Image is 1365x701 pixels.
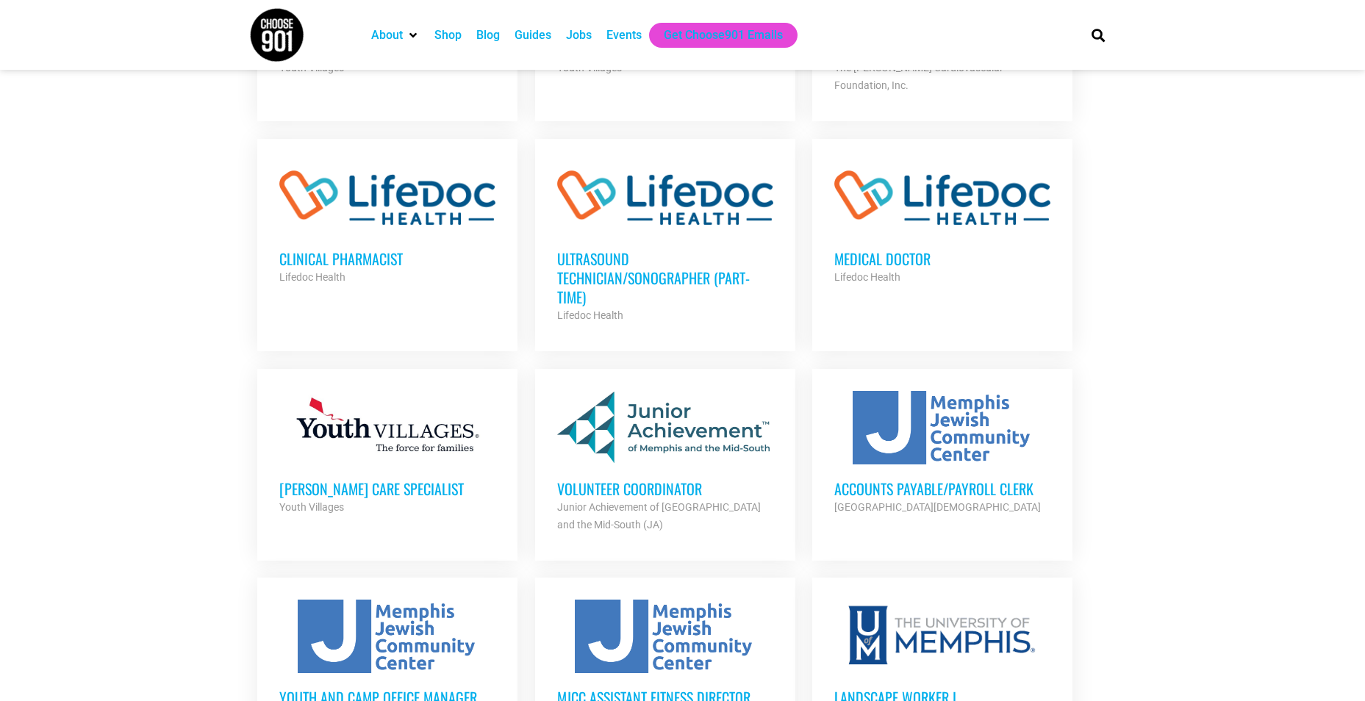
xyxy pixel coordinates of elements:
h3: Accounts Payable/Payroll Clerk [834,479,1050,498]
strong: [GEOGRAPHIC_DATA][DEMOGRAPHIC_DATA] [834,501,1041,513]
div: Search [1086,23,1110,47]
strong: Lifedoc Health [279,271,345,283]
a: Blog [476,26,500,44]
a: About [371,26,403,44]
a: Ultrasound Technician/Sonographer (Part-Time) Lifedoc Health [535,139,795,346]
a: Guides [515,26,551,44]
strong: Junior Achievement of [GEOGRAPHIC_DATA] and the Mid-South (JA) [557,501,761,531]
a: Jobs [566,26,592,44]
a: [PERSON_NAME] Care Specialist Youth Villages [257,369,517,538]
a: Medical Doctor Lifedoc Health [812,139,1072,308]
h3: Volunteer Coordinator [557,479,773,498]
strong: Lifedoc Health [557,309,623,321]
a: Events [606,26,642,44]
strong: Lifedoc Health [834,271,900,283]
a: Shop [434,26,462,44]
h3: Ultrasound Technician/Sonographer (Part-Time) [557,249,773,306]
h3: Clinical Pharmacist [279,249,495,268]
a: Accounts Payable/Payroll Clerk [GEOGRAPHIC_DATA][DEMOGRAPHIC_DATA] [812,369,1072,538]
a: Clinical Pharmacist Lifedoc Health [257,139,517,308]
h3: Medical Doctor [834,249,1050,268]
nav: Main nav [364,23,1067,48]
strong: Youth Villages [279,501,344,513]
a: Volunteer Coordinator Junior Achievement of [GEOGRAPHIC_DATA] and the Mid-South (JA) [535,369,795,556]
div: About [364,23,427,48]
a: Get Choose901 Emails [664,26,783,44]
h3: [PERSON_NAME] Care Specialist [279,479,495,498]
